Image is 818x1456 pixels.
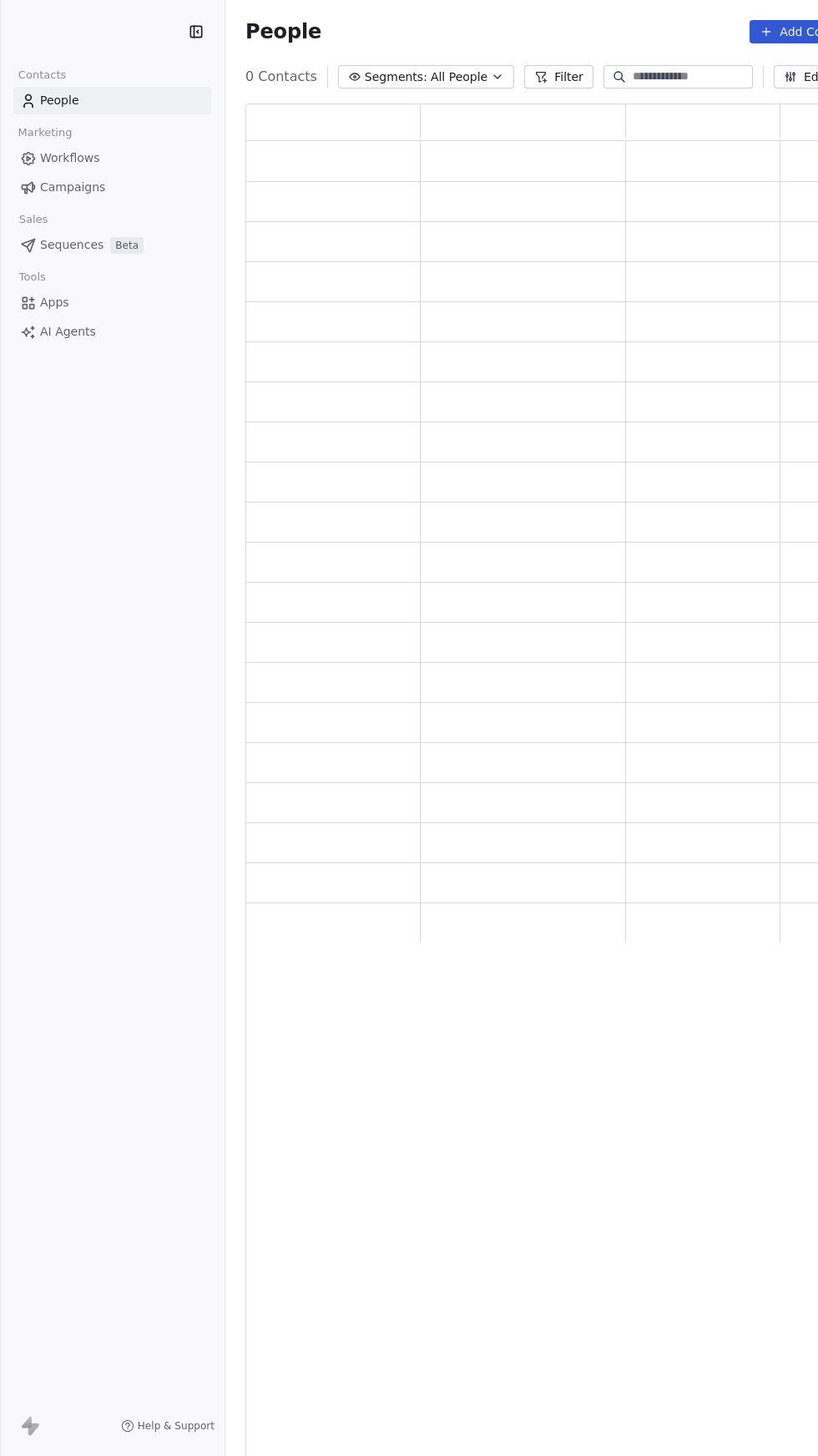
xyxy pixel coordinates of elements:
a: Help & Support [121,1419,215,1433]
span: People [40,92,79,109]
span: Apps [40,294,69,311]
a: Apps [13,289,211,316]
span: Workflows [40,149,100,167]
span: All People [431,68,487,86]
a: People [13,87,211,114]
span: Beta [110,237,144,254]
a: AI Agents [13,318,211,346]
span: AI Agents [40,323,96,341]
span: Tools [12,265,53,290]
span: Segments: [365,68,427,86]
span: Sales [12,207,55,232]
a: Workflows [13,144,211,172]
span: Help & Support [138,1419,215,1433]
span: Campaigns [40,179,105,196]
button: Filter [524,65,593,88]
span: People [245,19,321,44]
a: SequencesBeta [13,231,211,259]
span: 0 Contacts [245,67,317,87]
span: Marketing [11,120,79,145]
a: Campaigns [13,174,211,201]
span: Contacts [11,63,73,88]
span: Sequences [40,236,104,254]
